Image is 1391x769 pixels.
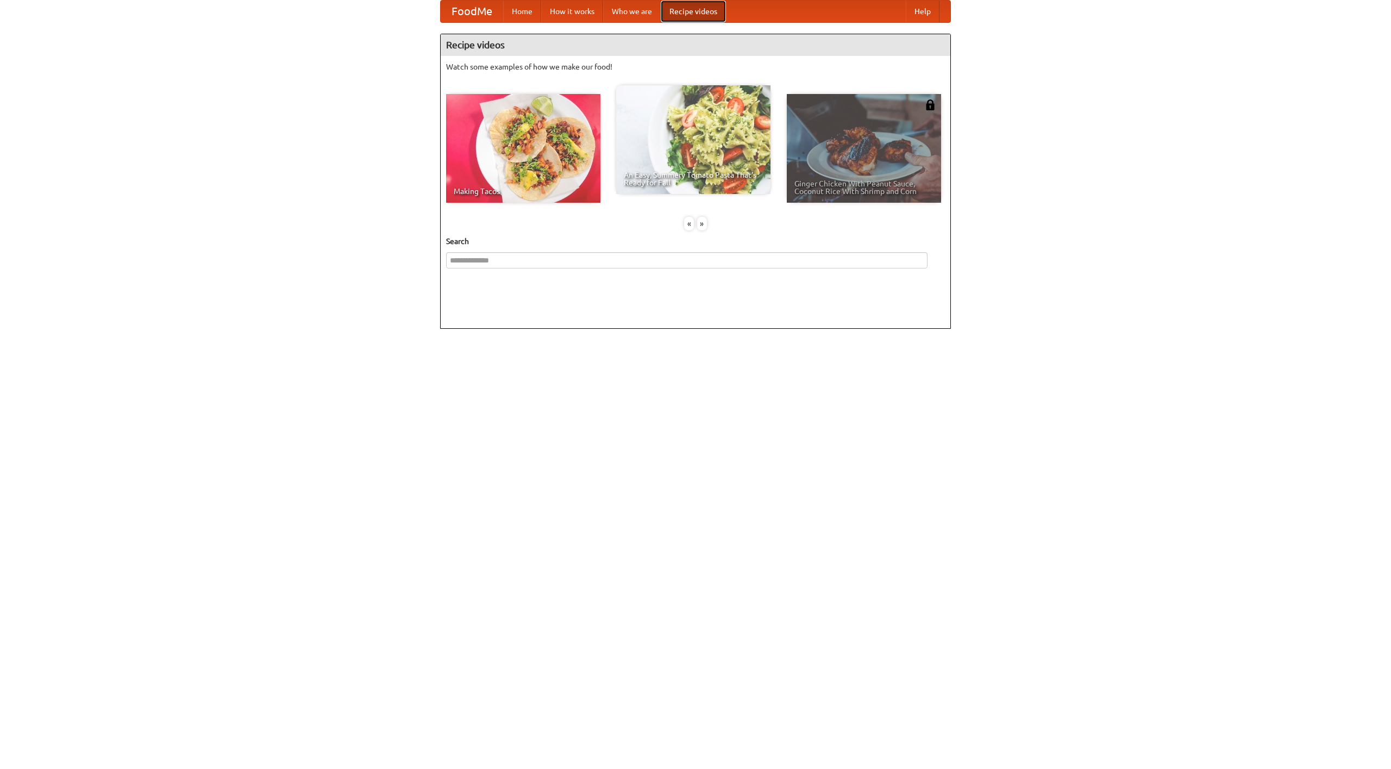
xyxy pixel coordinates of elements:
div: « [684,217,694,230]
a: FoodMe [441,1,503,22]
a: An Easy, Summery Tomato Pasta That's Ready for Fall [616,85,770,194]
a: Making Tacos [446,94,600,203]
span: Making Tacos [454,187,593,195]
a: Help [906,1,939,22]
a: How it works [541,1,603,22]
p: Watch some examples of how we make our food! [446,61,945,72]
h5: Search [446,236,945,247]
a: Home [503,1,541,22]
div: » [697,217,707,230]
a: Recipe videos [661,1,726,22]
a: Who we are [603,1,661,22]
span: An Easy, Summery Tomato Pasta That's Ready for Fall [624,171,763,186]
img: 483408.png [925,99,936,110]
h4: Recipe videos [441,34,950,56]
